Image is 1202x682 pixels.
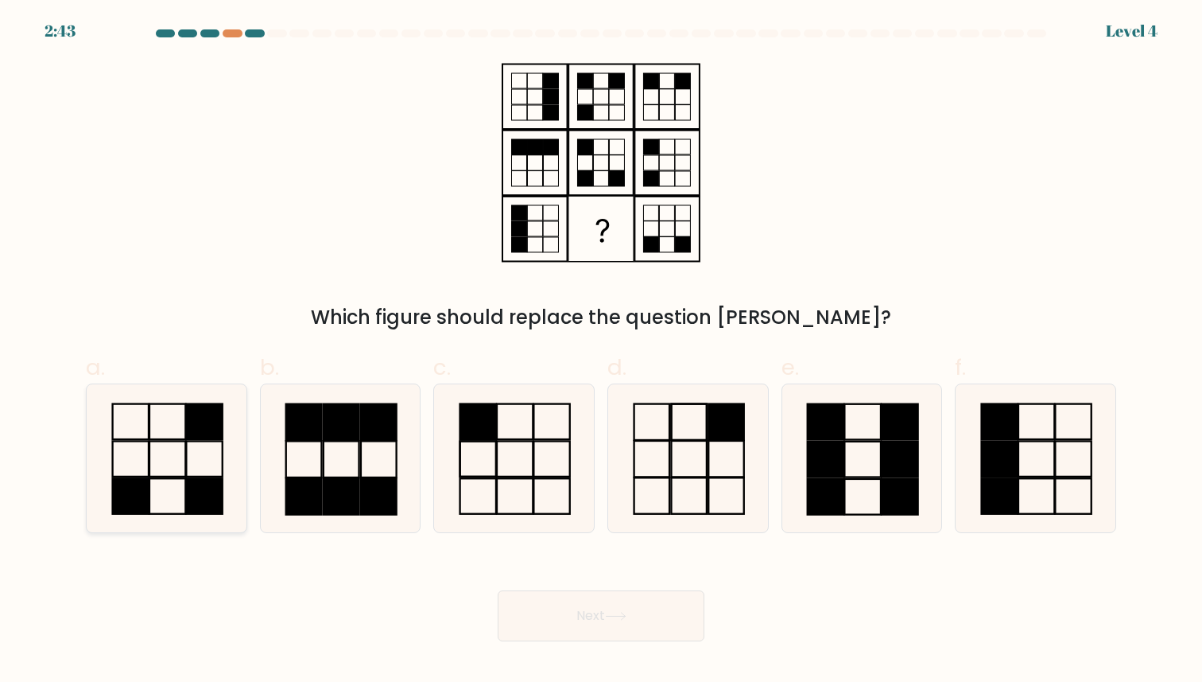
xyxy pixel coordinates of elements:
button: Next [498,590,704,641]
span: a. [86,352,105,383]
span: f. [955,352,966,383]
span: b. [260,352,279,383]
span: e. [781,352,799,383]
span: c. [433,352,451,383]
div: Level 4 [1106,19,1157,43]
div: Which figure should replace the question [PERSON_NAME]? [95,303,1107,332]
span: d. [607,352,626,383]
div: 2:43 [45,19,76,43]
